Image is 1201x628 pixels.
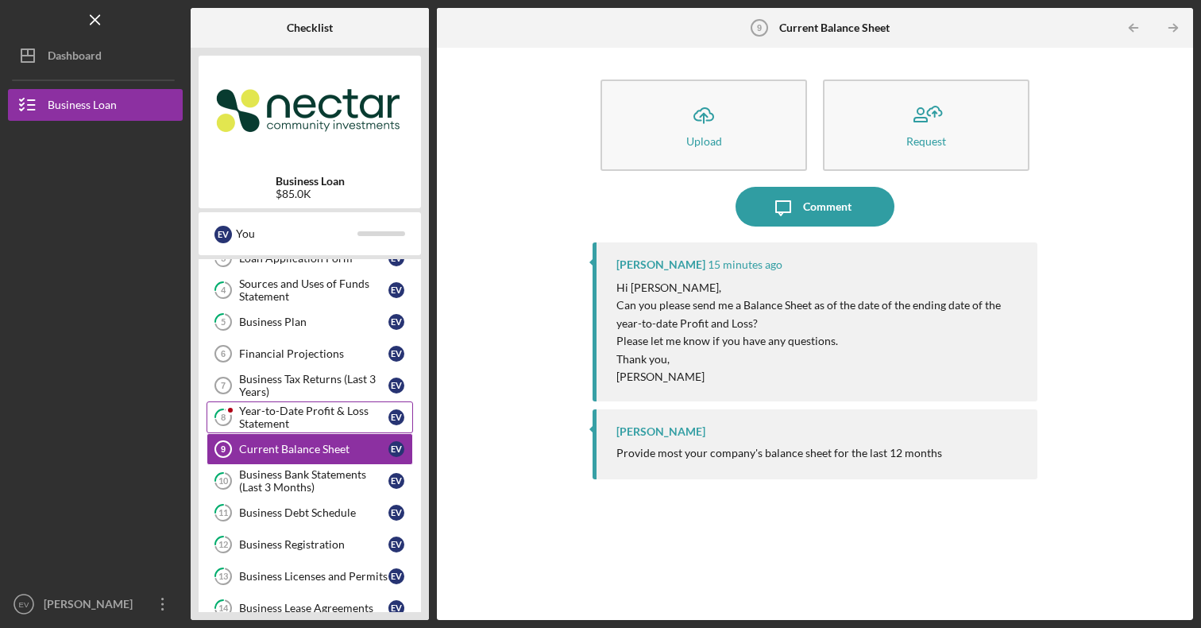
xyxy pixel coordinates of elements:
div: Upload [686,135,722,147]
a: 14Business Lease AgreementsEV [207,592,413,624]
tspan: 8 [221,413,226,423]
div: Business Bank Statements (Last 3 Months) [239,468,388,494]
div: Financial Projections [239,347,388,360]
div: E V [388,378,404,393]
a: 4Sources and Uses of Funds StatementEV [207,274,413,306]
div: [PERSON_NAME] [616,425,705,438]
div: E V [388,537,404,552]
div: $85.0K [276,188,345,200]
div: [PERSON_NAME] [616,258,705,271]
button: EV[PERSON_NAME] [8,588,183,620]
a: 7Business Tax Returns (Last 3 Years)EV [207,370,413,401]
div: Provide most your company's balance sheet for the last 12 months [616,447,942,459]
div: You [236,220,357,247]
div: Current Balance Sheet [239,443,388,455]
img: Product logo [199,64,421,159]
tspan: 9 [221,444,226,454]
a: 13Business Licenses and PermitsEV [207,560,413,592]
div: E V [388,314,404,330]
div: E V [388,346,404,362]
p: [PERSON_NAME] [616,368,1021,386]
tspan: 6 [221,349,226,359]
tspan: 14 [218,603,229,614]
button: Request [823,79,1029,171]
p: Thank you, [616,351,1021,368]
div: E V [388,282,404,298]
div: [PERSON_NAME] [40,588,143,624]
div: Business Registration [239,538,388,551]
text: EV [19,600,29,609]
div: E V [388,600,404,616]
div: Request [906,135,946,147]
a: 11Business Debt ScheduleEV [207,497,413,529]
div: Year-to-Date Profit & Loss Statement [239,405,388,430]
div: E V [214,226,232,243]
p: Can you please send me a Balance Sheet as of the date of the ending date of the year-to-date Prof... [616,297,1021,332]
div: Business Loan [48,89,117,125]
p: Hi [PERSON_NAME], [616,279,1021,297]
button: Comment [736,187,894,227]
div: Business Tax Returns (Last 3 Years) [239,373,388,398]
div: E V [388,473,404,489]
div: Business Debt Schedule [239,506,388,519]
b: Business Loan [276,175,345,188]
b: Current Balance Sheet [779,21,890,34]
button: Upload [600,79,807,171]
div: Sources and Uses of Funds Statement [239,277,388,303]
div: E V [388,409,404,425]
a: 8Year-to-Date Profit & Loss StatementEV [207,401,413,433]
div: E V [388,568,404,584]
button: Dashboard [8,40,183,72]
tspan: 5 [221,317,226,328]
tspan: 11 [218,508,228,518]
tspan: 3 [221,254,226,264]
tspan: 13 [218,572,228,582]
tspan: 10 [218,476,229,487]
div: Dashboard [48,40,102,76]
div: Comment [803,187,852,227]
tspan: 7 [221,381,226,390]
time: 2025-08-18 19:47 [708,258,782,271]
a: 5Business PlanEV [207,306,413,338]
a: 12Business RegistrationEV [207,529,413,560]
div: Business Licenses and Permits [239,570,388,583]
div: Business Plan [239,316,388,328]
a: 6Financial ProjectionsEV [207,338,413,370]
div: E V [388,505,404,521]
tspan: 12 [218,540,228,550]
a: 10Business Bank Statements (Last 3 Months)EV [207,465,413,497]
div: E V [388,441,404,457]
b: Checklist [287,21,333,34]
div: Business Lease Agreements [239,602,388,614]
p: Please let me know if you have any questions. [616,332,1021,350]
a: 9Current Balance SheetEV [207,433,413,465]
tspan: 4 [221,285,226,296]
button: Business Loan [8,89,183,121]
tspan: 9 [757,23,762,33]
